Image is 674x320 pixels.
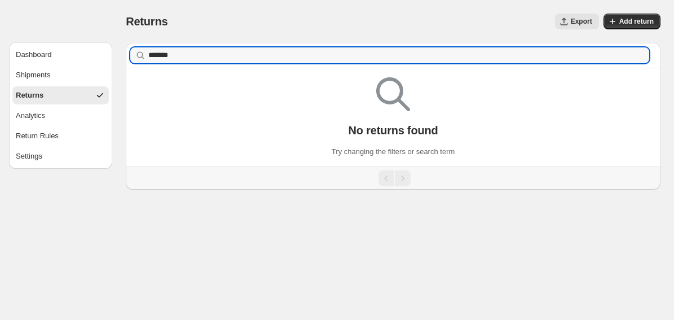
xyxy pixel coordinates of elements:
button: Returns [12,86,109,104]
p: Try changing the filters or search term [332,146,455,157]
span: Returns [126,15,168,28]
span: Add return [619,17,654,26]
div: Shipments [16,69,50,81]
button: Dashboard [12,46,109,64]
div: Settings [16,151,42,162]
div: Analytics [16,110,45,121]
p: No returns found [349,124,438,137]
nav: Pagination [126,166,660,190]
button: Analytics [12,107,109,125]
div: Dashboard [16,49,52,60]
div: Returns [16,90,43,101]
button: Export [555,14,599,29]
img: Empty search results [376,77,410,111]
div: Return Rules [16,130,59,142]
button: Shipments [12,66,109,84]
button: Return Rules [12,127,109,145]
button: Add return [603,14,660,29]
span: Export [571,17,592,26]
button: Settings [12,147,109,165]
